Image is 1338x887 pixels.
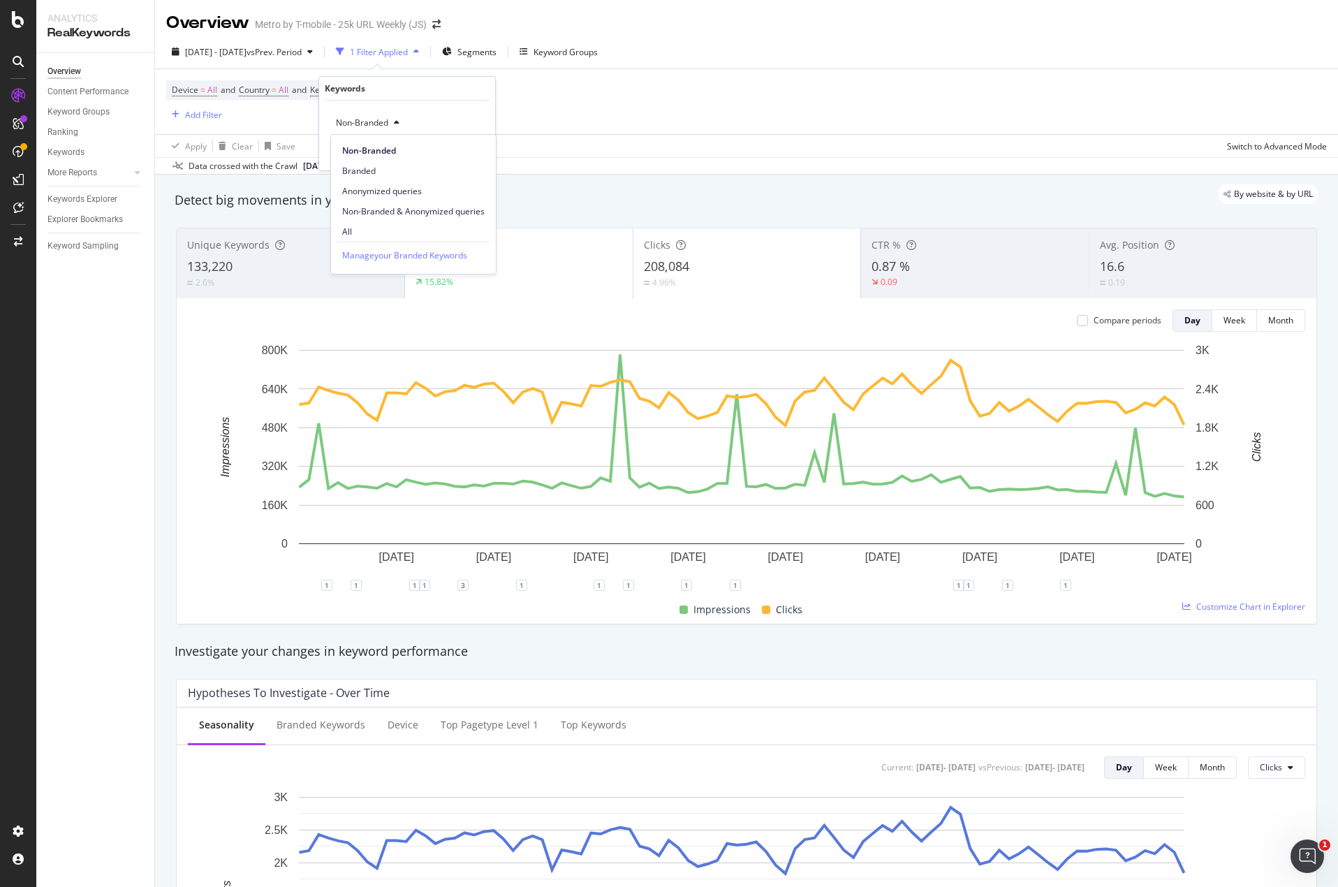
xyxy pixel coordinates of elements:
[188,686,390,700] div: Hypotheses to Investigate - Over Time
[175,643,1318,661] div: Investigate your changes in keyword performance
[516,580,527,591] div: 1
[185,140,207,152] div: Apply
[1227,140,1327,152] div: Switch to Advanced Mode
[47,105,145,119] a: Keyword Groups
[419,580,430,591] div: 1
[281,538,288,550] text: 0
[330,117,388,129] span: Non-Branded
[730,580,741,591] div: 1
[47,192,117,207] div: Keywords Explorer
[172,84,198,96] span: Device
[476,551,511,563] text: [DATE]
[272,84,277,96] span: =
[342,226,485,238] span: All
[432,20,441,29] div: arrow-right-arrow-left
[681,580,692,591] div: 1
[47,239,119,254] div: Keyword Sampling
[1002,580,1013,591] div: 1
[325,82,365,94] div: Keywords
[330,112,405,134] button: Non-Branded
[561,718,626,732] div: Top Keywords
[47,105,110,119] div: Keyword Groups
[573,551,608,563] text: [DATE]
[1260,761,1282,773] span: Clicks
[1196,499,1214,511] text: 600
[963,580,974,591] div: 1
[1108,277,1125,288] div: 0.19
[47,145,145,160] a: Keywords
[767,551,802,563] text: [DATE]
[47,239,145,254] a: Keyword Sampling
[388,718,418,732] div: Device
[259,135,295,157] button: Save
[1291,840,1324,873] iframe: Intercom live chat
[1212,309,1257,332] button: Week
[457,580,469,591] div: 3
[292,84,307,96] span: and
[409,580,420,591] div: 1
[196,277,214,288] div: 2.6%
[1196,538,1202,550] text: 0
[1196,601,1305,613] span: Customize Chart in Explorer
[262,499,288,511] text: 160K
[262,422,288,434] text: 480K
[47,64,81,79] div: Overview
[1251,432,1263,462] text: Clicks
[1248,756,1305,779] button: Clicks
[1196,460,1219,472] text: 1.2K
[188,343,1295,585] div: A chart.
[262,460,288,472] text: 320K
[342,165,485,177] span: Branded
[1100,258,1124,274] span: 16.6
[166,135,207,157] button: Apply
[670,551,705,563] text: [DATE]
[1196,344,1210,356] text: 3K
[262,344,288,356] text: 800K
[1144,756,1189,779] button: Week
[1234,190,1313,198] span: By website & by URL
[47,145,84,160] div: Keywords
[303,160,330,173] span: 2024 Sep. 6th
[534,46,598,58] div: Keyword Groups
[1189,756,1237,779] button: Month
[187,281,193,285] img: Equal
[47,166,97,180] div: More Reports
[342,205,485,218] span: Non-Branded & Anonymized queries
[1059,551,1094,563] text: [DATE]
[514,41,603,63] button: Keyword Groups
[213,135,253,157] button: Clear
[1223,314,1245,326] div: Week
[1060,580,1071,591] div: 1
[262,383,288,395] text: 640K
[187,258,233,274] span: 133,220
[1196,422,1219,434] text: 1.8K
[978,761,1022,773] div: vs Previous :
[953,580,964,591] div: 1
[47,11,143,25] div: Analytics
[274,856,288,868] text: 2K
[1155,761,1177,773] div: Week
[1196,383,1219,395] text: 2.4K
[881,276,897,288] div: 0.09
[872,258,910,274] span: 0.87 %
[321,580,332,591] div: 1
[1104,756,1144,779] button: Day
[1319,840,1330,851] span: 1
[47,125,145,140] a: Ranking
[47,212,123,227] div: Explorer Bookmarks
[342,145,485,157] span: Non-Branded
[644,281,649,285] img: Equal
[1200,761,1225,773] div: Month
[1156,551,1191,563] text: [DATE]
[1184,314,1200,326] div: Day
[277,140,295,152] div: Save
[166,106,222,123] button: Add Filter
[1218,184,1318,204] div: legacy label
[47,192,145,207] a: Keywords Explorer
[644,258,689,274] span: 208,084
[239,84,270,96] span: Country
[644,238,670,251] span: Clicks
[219,417,231,477] text: Impressions
[47,64,145,79] a: Overview
[594,580,605,591] div: 1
